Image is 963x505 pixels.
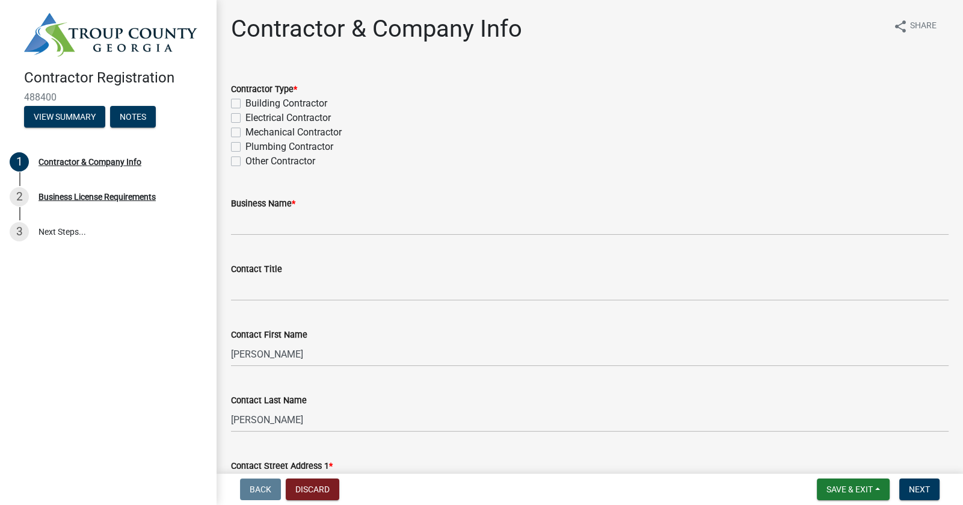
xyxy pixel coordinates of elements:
wm-modal-confirm: Summary [24,113,105,122]
label: Building Contractor [245,96,327,111]
span: Share [910,19,937,34]
button: Notes [110,106,156,128]
div: 3 [10,222,29,241]
label: Contact First Name [231,331,307,339]
label: Plumbing Contractor [245,140,333,154]
button: View Summary [24,106,105,128]
div: Business License Requirements [38,193,156,201]
div: 1 [10,152,29,172]
div: 2 [10,187,29,206]
label: Contact Title [231,265,282,274]
button: Discard [286,479,339,500]
label: Business Name [231,200,295,208]
wm-modal-confirm: Notes [110,113,156,122]
button: shareShare [884,14,946,38]
label: Electrical Contractor [245,111,331,125]
span: Next [909,485,930,494]
span: 488400 [24,91,192,103]
img: Troup County, Georgia [24,13,197,57]
button: Next [899,479,940,500]
span: Save & Exit [826,485,873,494]
h4: Contractor Registration [24,69,207,87]
span: Back [250,485,271,494]
button: Save & Exit [817,479,890,500]
label: Contractor Type [231,85,297,94]
div: Contractor & Company Info [38,158,141,166]
i: share [893,19,908,34]
label: Contact Last Name [231,397,307,405]
label: Mechanical Contractor [245,125,342,140]
h1: Contractor & Company Info [231,14,522,43]
label: Contact Street Address 1 [231,462,333,471]
label: Other Contractor [245,154,315,169]
button: Back [240,479,281,500]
